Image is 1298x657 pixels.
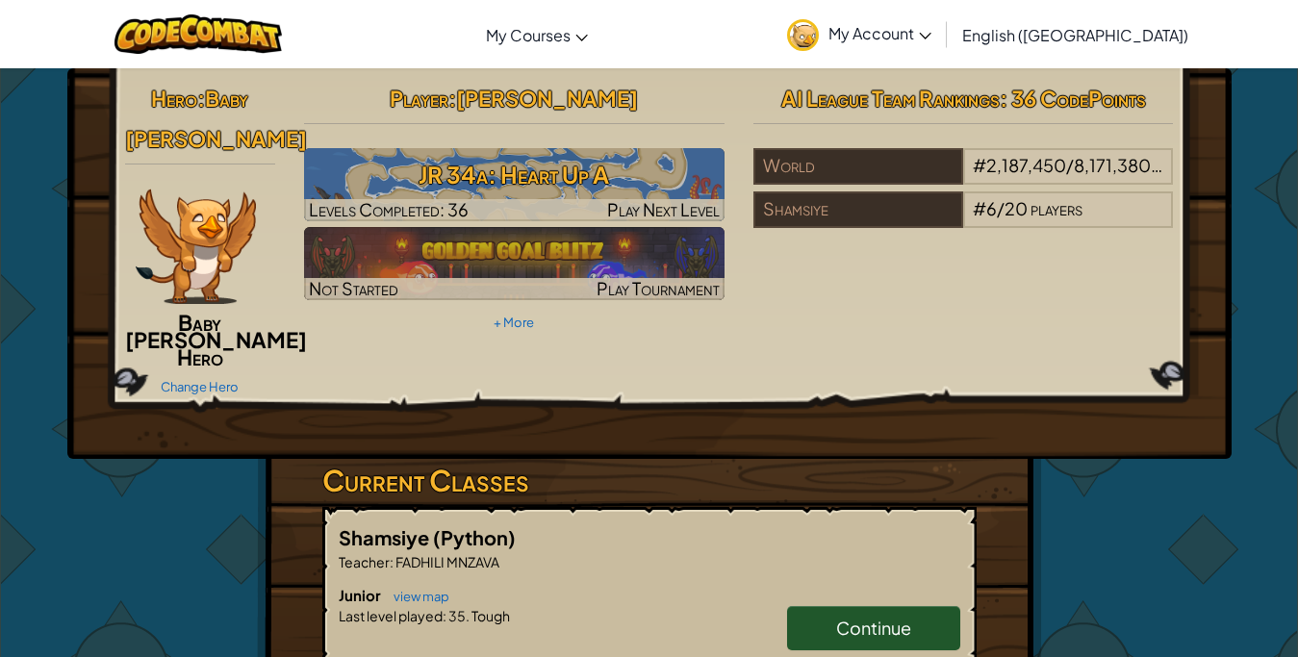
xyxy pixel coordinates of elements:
[787,19,819,51] img: avatar
[304,153,725,196] h3: JR 34a: Heart Up A
[115,14,283,54] img: CodeCombat logo
[197,85,205,112] span: :
[986,197,997,219] span: 6
[390,553,394,570] span: :
[607,198,720,220] span: Play Next Level
[781,85,1000,112] span: AI League Team Rankings
[777,4,941,64] a: My Account
[322,459,977,502] h3: Current Classes
[339,586,384,604] span: Junior
[962,25,1188,45] span: English ([GEOGRAPHIC_DATA])
[986,154,1066,176] span: 2,187,450
[973,154,986,176] span: #
[125,85,307,152] span: Baby [PERSON_NAME]
[494,315,534,330] a: + More
[973,197,986,219] span: #
[390,85,448,112] span: Player
[456,85,638,112] span: [PERSON_NAME]
[470,607,510,624] span: Tough
[304,227,725,300] a: Not StartedPlay Tournament
[433,525,516,549] span: (Python)
[753,148,963,185] div: World
[953,9,1198,61] a: English ([GEOGRAPHIC_DATA])
[394,553,499,570] span: FADHILI MNZAVA
[1031,197,1082,219] span: players
[161,379,239,394] a: Change Hero
[1000,85,1146,112] span: : 36 CodePoints
[309,277,398,299] span: Not Started
[836,617,911,639] span: Continue
[339,525,433,549] span: Shamsiye
[1074,154,1162,176] span: 8,171,380
[448,85,456,112] span: :
[1066,154,1074,176] span: /
[304,148,725,221] a: Play Next Level
[304,227,725,300] img: Golden Goal
[828,23,931,43] span: My Account
[476,9,598,61] a: My Courses
[151,85,197,112] span: Hero
[446,607,470,624] span: 35.
[1005,197,1028,219] span: 20
[486,25,571,45] span: My Courses
[443,607,446,624] span: :
[753,210,1174,232] a: Shamsiye#6/20players
[753,191,963,228] div: Shamsiye
[309,198,469,220] span: Levels Completed: 36
[125,309,307,370] span: Baby [PERSON_NAME] Hero
[136,189,256,304] img: baby-griffin-paper-doll.png
[753,166,1174,189] a: World#2,187,450/8,171,380players
[339,607,443,624] span: Last level played
[304,148,725,221] img: JR 34a: Heart Up A
[384,589,449,604] a: view map
[597,277,720,299] span: Play Tournament
[339,553,390,570] span: Teacher
[997,197,1005,219] span: /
